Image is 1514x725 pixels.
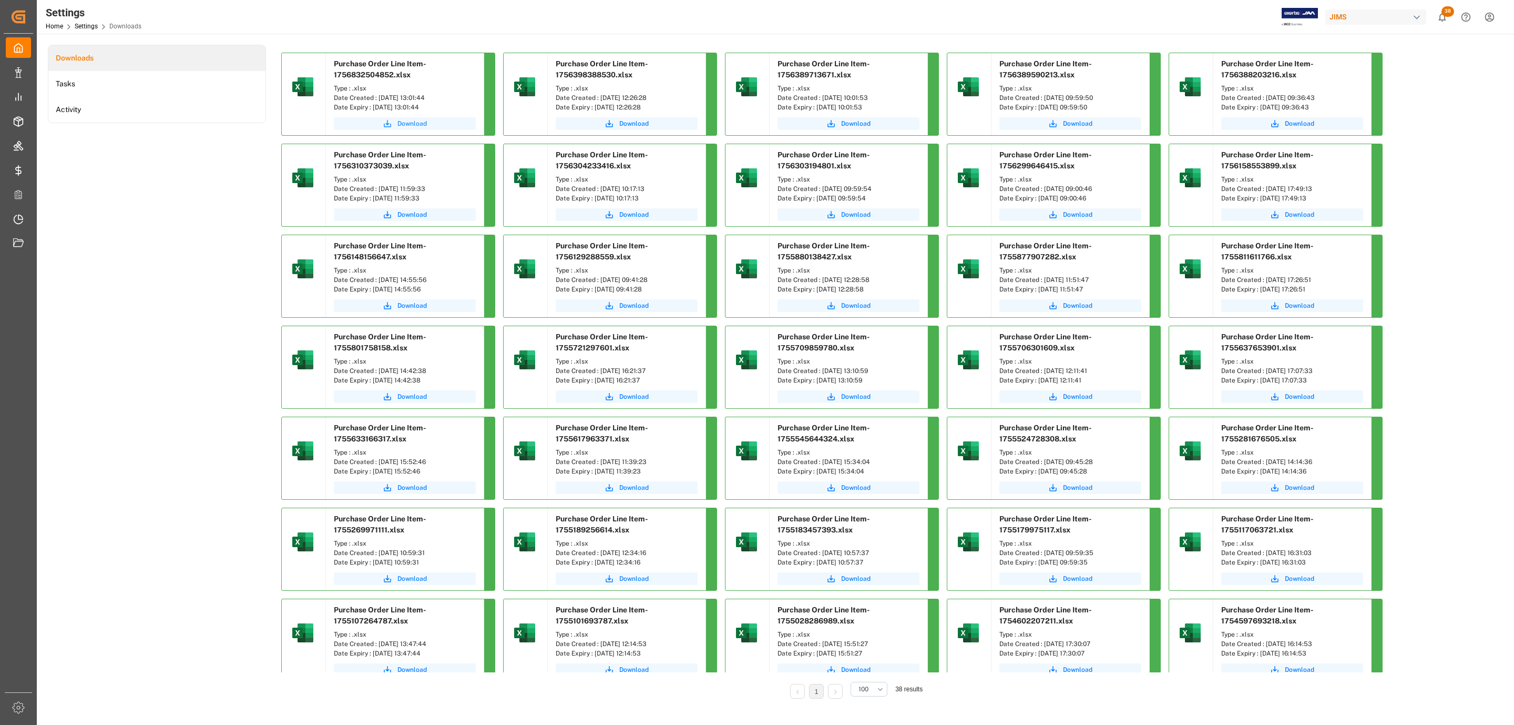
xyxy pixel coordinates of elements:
[397,483,427,492] span: Download
[999,539,1141,548] div: Type : .xlsx
[556,299,698,312] a: Download
[334,241,426,261] span: Purchase Order Line Item-1756148156647.xlsx
[1221,630,1363,639] div: Type : .xlsx
[334,333,426,352] span: Purchase Order Line Item-1755801758158.xlsx
[334,299,476,312] button: Download
[334,457,476,467] div: Date Created : [DATE] 15:52:46
[841,574,871,583] span: Download
[334,117,476,130] button: Download
[1221,357,1363,366] div: Type : .xlsx
[1221,481,1363,494] button: Download
[778,59,870,79] span: Purchase Order Line Item-1756389713671.xlsx
[1221,366,1363,376] div: Date Created : [DATE] 17:07:33
[334,266,476,275] div: Type : .xlsx
[1221,175,1363,184] div: Type : .xlsx
[334,390,476,403] a: Download
[334,424,426,443] span: Purchase Order Line Item-1755633166317.xlsx
[778,299,919,312] button: Download
[556,448,698,457] div: Type : .xlsx
[1221,548,1363,558] div: Date Created : [DATE] 16:31:03
[290,165,315,190] img: microsoft-excel-2019--v1.png
[1063,392,1092,401] span: Download
[334,558,476,567] div: Date Expiry : [DATE] 10:59:31
[556,357,698,366] div: Type : .xlsx
[778,572,919,585] button: Download
[778,663,919,676] button: Download
[778,424,870,443] span: Purchase Order Line Item-1755545644324.xlsx
[778,285,919,294] div: Date Expiry : [DATE] 12:28:58
[1178,620,1203,646] img: microsoft-excel-2019--v1.png
[334,208,476,221] button: Download
[556,457,698,467] div: Date Created : [DATE] 11:39:23
[956,74,981,99] img: microsoft-excel-2019--v1.png
[778,539,919,548] div: Type : .xlsx
[334,572,476,585] a: Download
[999,457,1141,467] div: Date Created : [DATE] 09:45:28
[556,630,698,639] div: Type : .xlsx
[778,558,919,567] div: Date Expiry : [DATE] 10:57:37
[556,93,698,103] div: Date Created : [DATE] 12:26:28
[778,103,919,112] div: Date Expiry : [DATE] 10:01:53
[778,390,919,403] a: Download
[334,84,476,93] div: Type : .xlsx
[778,376,919,385] div: Date Expiry : [DATE] 13:10:59
[999,150,1092,170] span: Purchase Order Line Item-1756299646415.xlsx
[556,208,698,221] button: Download
[46,23,63,30] a: Home
[1221,663,1363,676] a: Download
[999,275,1141,285] div: Date Created : [DATE] 11:51:47
[556,515,648,534] span: Purchase Order Line Item-1755189256614.xlsx
[778,366,919,376] div: Date Created : [DATE] 13:10:59
[841,392,871,401] span: Download
[999,333,1092,352] span: Purchase Order Line Item-1755706301609.xlsx
[1325,9,1426,25] div: JIMS
[290,74,315,99] img: microsoft-excel-2019--v1.png
[290,529,315,555] img: microsoft-excel-2019--v1.png
[556,649,698,658] div: Date Expiry : [DATE] 12:14:53
[778,515,870,534] span: Purchase Order Line Item-1755183457393.xlsx
[999,448,1141,457] div: Type : .xlsx
[556,424,648,443] span: Purchase Order Line Item-1755617963371.xlsx
[999,117,1141,130] a: Download
[1221,448,1363,457] div: Type : .xlsx
[334,93,476,103] div: Date Created : [DATE] 13:01:44
[334,515,426,534] span: Purchase Order Line Item-1755269971111.xlsx
[1441,6,1454,17] span: 38
[619,301,649,310] span: Download
[619,210,649,219] span: Download
[1221,558,1363,567] div: Date Expiry : [DATE] 16:31:03
[1221,266,1363,275] div: Type : .xlsx
[556,558,698,567] div: Date Expiry : [DATE] 12:34:16
[1221,333,1314,352] span: Purchase Order Line Item-1755637653901.xlsx
[556,175,698,184] div: Type : .xlsx
[1221,93,1363,103] div: Date Created : [DATE] 09:36:43
[999,184,1141,194] div: Date Created : [DATE] 09:00:46
[1221,285,1363,294] div: Date Expiry : [DATE] 17:26:51
[999,208,1141,221] a: Download
[1221,84,1363,93] div: Type : .xlsx
[334,663,476,676] a: Download
[734,620,759,646] img: microsoft-excel-2019--v1.png
[999,175,1141,184] div: Type : .xlsx
[334,639,476,649] div: Date Created : [DATE] 13:47:44
[815,688,819,696] a: 1
[1178,165,1203,190] img: microsoft-excel-2019--v1.png
[290,256,315,281] img: microsoft-excel-2019--v1.png
[512,347,537,372] img: microsoft-excel-2019--v1.png
[48,97,265,123] li: Activity
[334,481,476,494] a: Download
[1325,7,1430,27] button: JIMS
[734,256,759,281] img: microsoft-excel-2019--v1.png
[999,241,1092,261] span: Purchase Order Line Item-1755877907282.xlsx
[619,574,649,583] span: Download
[397,392,427,401] span: Download
[1178,347,1203,372] img: microsoft-excel-2019--v1.png
[556,663,698,676] a: Download
[1221,299,1363,312] a: Download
